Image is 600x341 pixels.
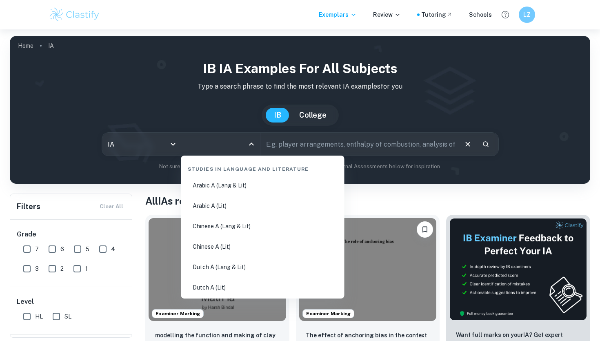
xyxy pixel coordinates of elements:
li: Chinese A (Lang & Lit) [184,217,341,236]
h6: Filters [17,201,40,212]
span: 5 [86,245,89,254]
span: Examiner Marking [152,310,203,317]
span: 6 [60,245,64,254]
h1: All IAs related to: [145,194,590,208]
span: 4 [111,245,115,254]
li: Arabic A (Lit) [184,196,341,215]
button: Search [479,137,493,151]
span: Examiner Marking [303,310,354,317]
button: Help and Feedback [498,8,512,22]
button: Clear [460,136,476,152]
a: Home [18,40,33,51]
p: Type a search phrase to find the most relevant IA examples for you [16,82,584,91]
p: Not sure what to search for? You can always look through our example Internal Assessments below f... [16,163,584,171]
span: 2 [60,264,64,273]
span: 7 [35,245,39,254]
button: IB [266,108,289,123]
p: Review [373,10,401,19]
li: Dutch A (Lit) [184,278,341,297]
img: profile cover [10,36,590,184]
h6: Grade [17,230,126,239]
button: LZ [519,7,535,23]
span: HL [35,312,43,321]
p: Exemplars [319,10,357,19]
li: Chinese A (Lit) [184,237,341,256]
h1: IB IA examples for all subjects [16,59,584,78]
img: Thumbnail [449,218,587,321]
h6: LZ [522,10,532,19]
a: Tutoring [421,10,453,19]
li: Arabic A (Lang & Lit) [184,176,341,195]
h6: Level [17,297,126,307]
div: Studies in Language and Literature [184,159,341,176]
input: E.g. player arrangements, enthalpy of combustion, analysis of a big city... [260,133,457,156]
div: IA [102,133,181,156]
img: Math AI IA example thumbnail: modelling the function and making of cla [149,218,286,321]
p: IA [48,41,54,50]
span: 1 [85,264,88,273]
img: Psychology IA example thumbnail: The effect of anchoring bias in the cont [299,218,437,321]
img: Clastify logo [49,7,100,23]
button: Bookmark [417,221,433,238]
span: SL [64,312,71,321]
li: Dutch A (Lang & Lit) [184,258,341,276]
button: College [291,108,335,123]
span: 3 [35,264,39,273]
a: Schools [469,10,492,19]
button: Close [246,138,257,150]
